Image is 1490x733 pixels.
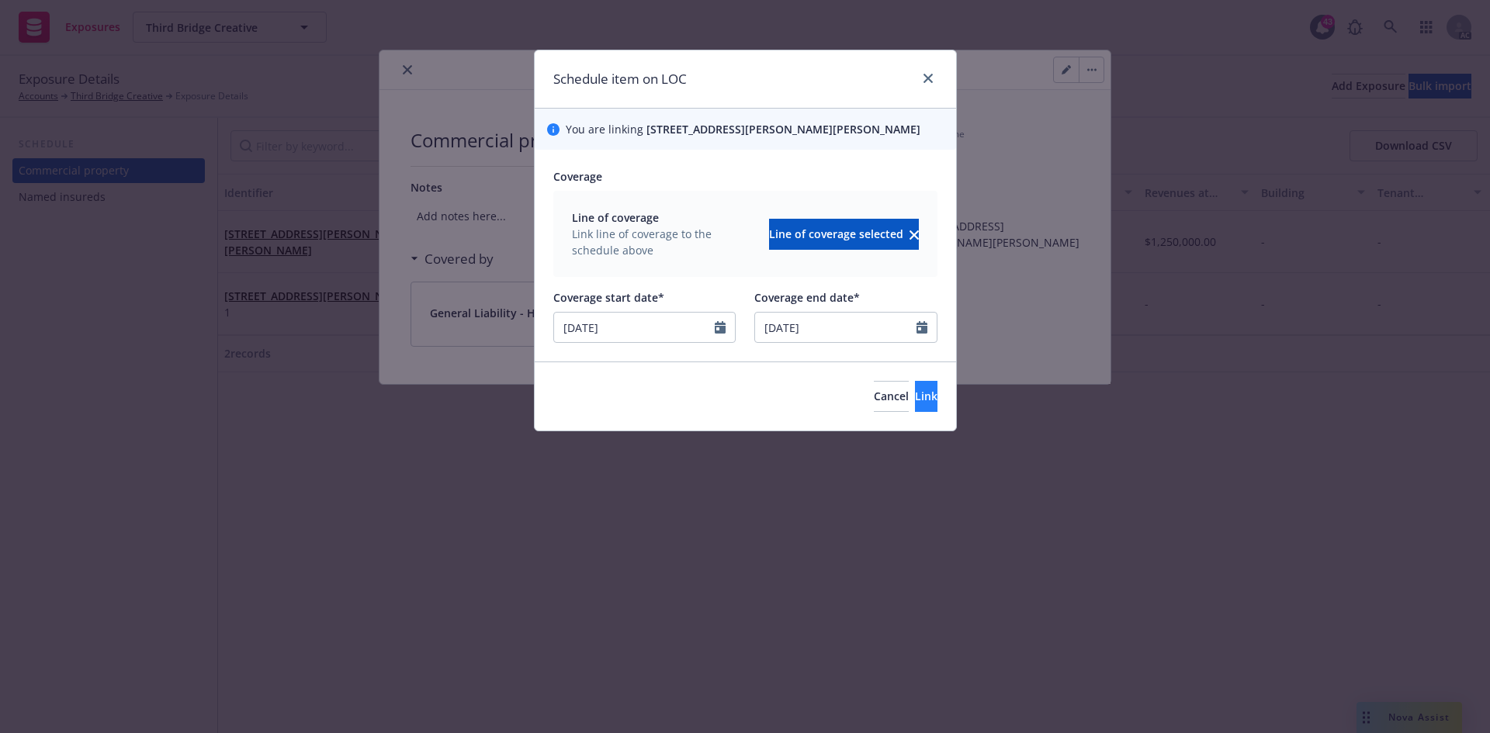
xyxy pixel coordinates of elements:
span: Link line of coverage to the schedule above [572,226,760,258]
span: Coverage [553,169,602,184]
span: Coverage start date* [553,290,664,305]
span: Link [915,389,937,403]
input: MM/DD/YYYY [554,313,716,342]
a: close [919,69,937,88]
svg: Calendar [917,321,927,334]
button: Cancel [874,381,909,412]
span: Cancel [874,389,909,403]
h1: Schedule item on LOC [553,69,687,89]
button: Link [915,381,937,412]
svg: Calendar [715,321,726,334]
span: Line of coverage [572,209,760,226]
button: Line of coverage selectedclear selection [769,219,919,250]
span: Coverage end date* [754,290,860,305]
span: You are linking [566,121,920,137]
svg: clear selection [910,230,919,240]
span: [STREET_ADDRESS][PERSON_NAME][PERSON_NAME] [646,122,920,137]
span: Line of coverage selected [769,226,903,241]
input: MM/DD/YYYY [755,313,917,342]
